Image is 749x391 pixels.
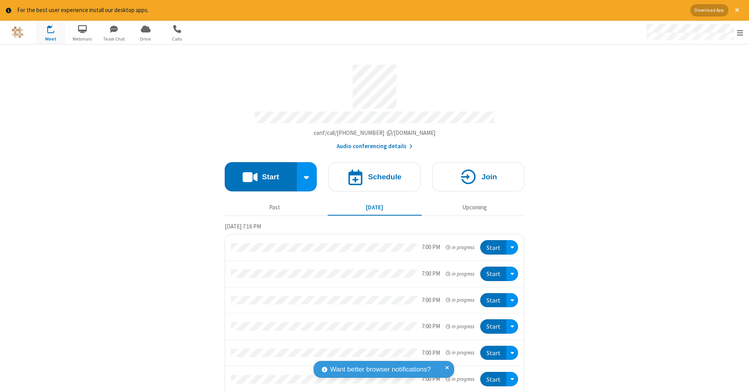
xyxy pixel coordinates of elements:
[314,129,436,138] button: Copy my meeting room linkCopy my meeting room link
[731,4,743,16] button: Close alert
[506,293,518,308] div: Open menu
[68,35,97,42] span: Webinars
[446,244,474,251] em: in progress
[729,371,743,386] iframe: Chat
[506,240,518,255] div: Open menu
[428,200,522,215] button: Upcoming
[506,346,518,360] div: Open menu
[422,322,440,331] div: 7:00 PM
[297,162,317,191] div: Start conference options
[225,59,524,150] section: Account details
[480,346,506,360] button: Start
[228,200,322,215] button: Past
[480,267,506,281] button: Start
[446,323,474,330] em: in progress
[480,240,506,255] button: Start
[422,296,440,305] div: 7:00 PM
[337,142,413,151] button: Audio conferencing details
[3,21,32,44] button: Logo
[225,223,261,230] span: [DATE] 7:16 PM
[131,35,160,42] span: Drive
[506,319,518,334] div: Open menu
[17,6,685,15] div: For the best user experience install our desktop apps.
[328,200,422,215] button: [DATE]
[225,162,297,191] button: Start
[639,21,749,44] div: Open menu
[422,243,440,252] div: 7:00 PM
[330,364,431,375] span: Want better browser notifications?
[12,27,23,38] img: QA Selenium DO NOT DELETE OR CHANGE
[328,162,421,191] button: Schedule
[262,173,279,180] h4: Start
[422,349,440,357] div: 7:00 PM
[163,35,192,42] span: Calls
[446,375,474,383] em: in progress
[422,269,440,278] div: 7:00 PM
[36,35,66,42] span: Meet
[480,293,506,308] button: Start
[51,25,59,31] div: 13
[480,372,506,386] button: Start
[432,162,524,191] button: Join
[690,4,728,16] button: Download App
[314,129,436,136] span: Copy my meeting room link
[506,267,518,281] div: Open menu
[368,173,401,180] h4: Schedule
[481,173,497,180] h4: Join
[480,319,506,334] button: Start
[446,270,474,278] em: in progress
[446,349,474,356] em: in progress
[446,296,474,304] em: in progress
[506,372,518,386] div: Open menu
[99,35,129,42] span: Team Chat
